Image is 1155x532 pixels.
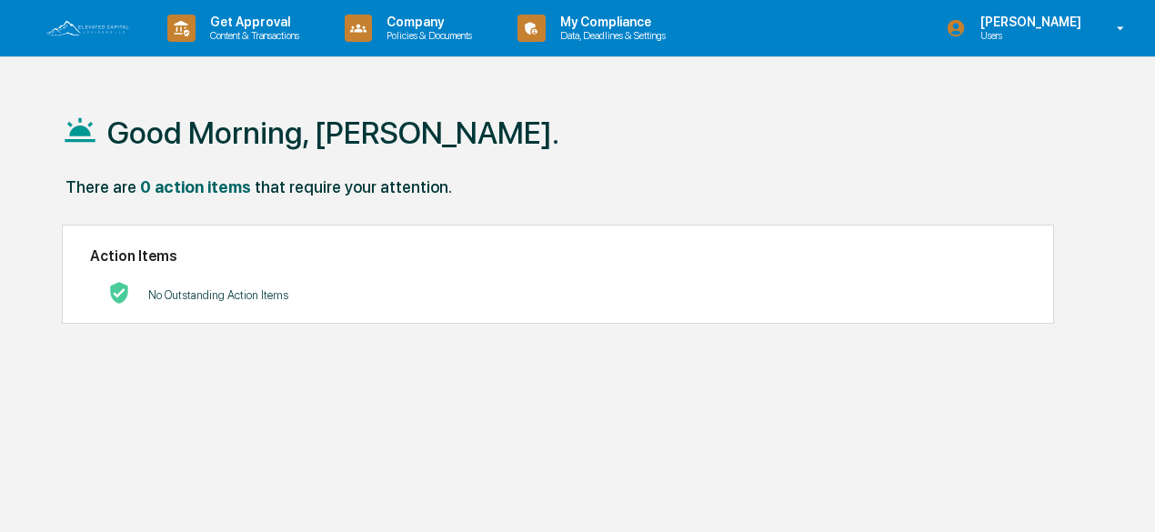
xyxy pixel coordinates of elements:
div: 0 action items [140,177,251,196]
h2: Action Items [90,247,1026,265]
p: Users [966,29,1090,42]
img: logo [44,18,131,38]
p: No Outstanding Action Items [148,288,288,302]
p: Policies & Documents [372,29,481,42]
p: Content & Transactions [196,29,308,42]
p: [PERSON_NAME] [966,15,1090,29]
p: My Compliance [546,15,675,29]
p: Company [372,15,481,29]
div: that require your attention. [255,177,452,196]
img: No Actions logo [108,282,130,304]
div: There are [65,177,136,196]
p: Get Approval [196,15,308,29]
p: Data, Deadlines & Settings [546,29,675,42]
h1: Good Morning, [PERSON_NAME]. [107,115,559,151]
